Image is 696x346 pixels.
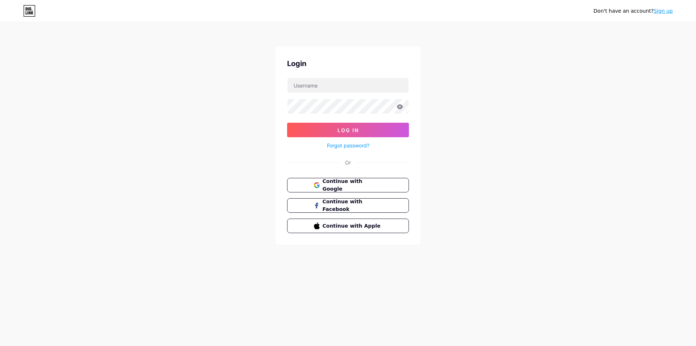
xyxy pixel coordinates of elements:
[327,142,369,149] a: Forgot password?
[323,198,382,213] span: Continue with Facebook
[337,127,359,133] span: Log In
[287,219,409,233] button: Continue with Apple
[654,8,673,14] a: Sign up
[287,198,409,213] button: Continue with Facebook
[287,123,409,137] button: Log In
[323,178,382,193] span: Continue with Google
[287,58,409,69] div: Login
[345,159,351,166] div: Or
[323,222,382,230] span: Continue with Apple
[287,178,409,192] button: Continue with Google
[593,7,673,15] div: Don't have an account?
[287,78,409,93] input: Username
